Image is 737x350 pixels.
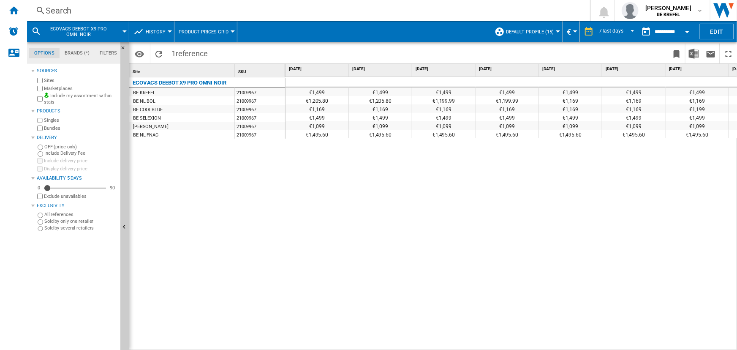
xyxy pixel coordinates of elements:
label: Sold by several retailers [44,225,117,231]
div: Default profile (15) [495,21,558,42]
div: [DATE] [477,64,538,74]
div: €1,499 [476,113,538,121]
div: €1,495.60 [602,130,665,138]
div: SKU Sort None [237,64,285,77]
span: 1 [167,44,212,61]
input: Bundles [37,126,43,131]
button: Options [131,46,148,61]
span: History [146,29,166,35]
span: reference [176,49,208,58]
div: [DATE] [414,64,475,74]
label: Include my assortment within stats [44,93,117,106]
span: [DATE] [416,66,473,72]
span: [DATE] [606,66,664,72]
div: BE KREFEL [133,89,155,97]
div: €1,199.99 [476,96,538,104]
div: €1,199.99 [412,96,475,104]
md-tab-item: Filters [95,48,122,58]
label: Include delivery price [44,158,117,164]
img: profile.jpg [622,2,639,19]
div: €1,169 [539,104,602,113]
img: excel-24x24.png [689,49,699,59]
div: 21009967 [235,96,285,105]
div: €1,099 [349,121,412,130]
div: [DATE] [604,64,665,74]
div: [PERSON_NAME] [133,123,169,131]
div: Search [46,5,568,16]
div: €1,499 [476,87,538,96]
label: Sites [44,77,117,84]
div: BE NL FNAC [133,131,158,139]
div: [DATE] [667,64,729,74]
div: Site Sort None [131,64,234,77]
div: €1,099 [666,121,729,130]
input: All references [38,213,43,218]
button: Open calendar [680,23,695,38]
img: alerts-logo.svg [8,26,19,36]
div: [DATE] [287,64,348,74]
div: €1,495.60 [412,130,475,138]
div: €1,099 [286,121,348,130]
div: €1,169 [286,104,348,113]
button: Product prices grid [179,21,233,42]
div: Delivery [37,134,117,141]
div: ECOVACS DEEBOT X9 PRO OMNI NOIR [31,21,125,42]
div: €1,499 [349,113,412,121]
md-tab-item: Brands (*) [60,48,95,58]
button: History [146,21,170,42]
div: 21009967 [235,122,285,130]
span: [DATE] [289,66,347,72]
div: € [567,21,575,42]
span: [DATE] [352,66,410,72]
div: €1,499 [602,87,665,96]
input: Include Delivery Fee [38,151,43,157]
button: Download in Excel [685,44,702,63]
div: Sort None [237,64,285,77]
div: €1,499 [412,113,475,121]
div: €1,199 [666,104,729,113]
div: 7 last days [599,28,623,34]
button: Bookmark this report [668,44,685,63]
input: Singles [37,118,43,123]
div: BE SELEXION [133,114,161,123]
button: ECOVACS DEEBOT X9 PRO OMNI NOIR [45,21,121,42]
label: Display delivery price [44,166,117,172]
div: BE NL BOL [133,97,155,106]
div: [DATE] [541,64,602,74]
span: Product prices grid [179,29,228,35]
md-select: REPORTS.WIZARD.STEPS.REPORT.STEPS.REPORT_OPTIONS.PERIOD: 7 last days [598,25,638,39]
div: 90 [108,185,117,191]
span: [DATE] [669,66,727,72]
input: OFF (price only) [38,145,43,150]
div: €1,169 [412,104,475,113]
div: €1,495.60 [666,130,729,138]
div: €1,495.60 [286,130,348,138]
input: Display delivery price [37,166,43,172]
label: Include Delivery Fee [44,150,117,156]
div: €1,169 [349,104,412,113]
span: [PERSON_NAME] [645,4,691,12]
input: Sold by only one retailer [38,219,43,225]
input: Sold by several retailers [38,226,43,232]
div: €1,499 [666,113,729,121]
div: €1,099 [539,121,602,130]
div: €1,499 [539,113,602,121]
div: €1,205.80 [286,96,348,104]
div: 21009967 [235,113,285,122]
label: Exclude unavailables [44,193,117,200]
div: ECOVACS DEEBOT X9 PRO OMNI NOIR [133,78,226,88]
span: € [567,27,571,36]
label: Singles [44,117,117,123]
b: BE KREFEL [657,12,680,17]
span: ECOVACS DEEBOT X9 PRO OMNI NOIR [45,26,113,37]
button: Send this report by email [702,44,719,63]
div: €1,499 [349,87,412,96]
div: €1,099 [602,121,665,130]
label: Marketplaces [44,85,117,92]
span: Site [133,69,140,74]
div: €1,169 [476,104,538,113]
input: Include my assortment within stats [37,94,43,104]
div: €1,499 [412,87,475,96]
input: Display delivery price [37,194,43,199]
label: Sold by only one retailer [44,218,117,224]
